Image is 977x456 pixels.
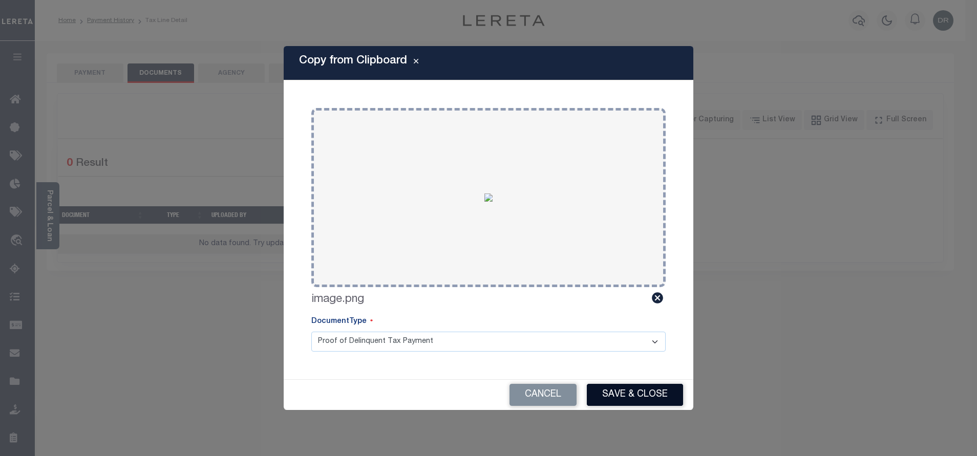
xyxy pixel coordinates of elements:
[587,384,683,406] button: Save & Close
[311,316,373,328] label: DocumentType
[407,57,425,69] button: Close
[484,193,493,202] img: fcc28953-ded7-43a5-a226-ad929516475c
[509,384,577,406] button: Cancel
[311,291,364,308] label: image.png
[299,54,407,68] h5: Copy from Clipboard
